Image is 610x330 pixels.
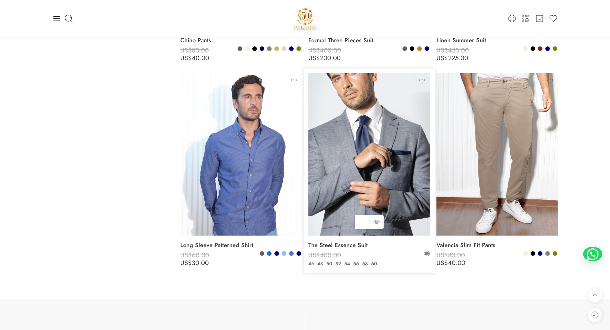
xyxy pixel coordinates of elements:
a: Navy [424,46,430,52]
a: 58 [361,260,370,268]
span: US$ [436,53,448,63]
a: Long Sleeve Patterned Shirt [180,239,302,252]
a: Beige [244,46,250,52]
a: Black [530,46,536,52]
a: 50 [325,260,334,268]
span: US$ [308,258,320,268]
a: Grey [424,251,430,256]
a: Grey [545,251,550,256]
span: US$ [180,46,192,55]
a: Dark Navy [259,46,265,52]
span: US$ [180,258,192,268]
span: US$ [180,251,192,260]
a: Brown [537,46,543,52]
a: Olive [552,46,558,52]
span: US$ [308,46,320,55]
bdi: 400.00 [308,251,341,260]
bdi: 40.00 [436,258,465,268]
a: QUICK SHOP [369,215,384,229]
a: 46 [307,260,316,268]
a: Cart [535,14,544,23]
a: Valencia Slim Fit Pants [436,239,558,252]
a: Anthracite [402,46,408,52]
bdi: 40.00 [180,53,209,63]
span: US$ [436,258,448,268]
bdi: 30.00 [180,258,209,268]
a: Light Blue [281,251,287,256]
a: Dark Blue [274,251,280,256]
span: US$ [308,251,320,260]
a: Anthracite [259,251,265,256]
a: Light Grey [281,46,287,52]
a: Linen Summer Suit [436,34,558,47]
bdi: 225.00 [436,53,468,63]
bdi: 60.00 [180,251,209,260]
a: Navy [545,46,550,52]
bdi: 450.00 [436,46,469,55]
a: Khaki [274,46,280,52]
a: Black [252,46,257,52]
a: Grey [266,46,272,52]
a: Pellini - [291,5,319,32]
a: 56 [352,260,361,268]
a: Formal Three Pieces Suit [308,34,430,47]
a: Navy [289,46,294,52]
a: Beige [523,46,528,52]
bdi: 200.00 [308,258,341,268]
a: The Steel Essence Suit [308,239,430,252]
span: US$ [308,53,320,63]
bdi: 200.00 [308,53,341,63]
a: Navy [296,251,302,256]
span: US$ [436,251,448,260]
a: 60 [370,260,378,268]
a: Beige [523,251,528,256]
span: US$ [180,53,192,63]
a: Dark Blue [537,251,543,256]
bdi: 400.00 [308,46,341,55]
a: Select options for “The Steel Essence Suit” [355,215,369,229]
a: 52 [334,260,343,268]
a: Camel [417,46,422,52]
img: Pellini [291,5,319,32]
a: Blue [266,251,272,256]
a: Olive [552,251,558,256]
a: Login / Register [508,14,516,23]
bdi: 80.00 [180,46,209,55]
a: 54 [343,260,352,268]
a: Olive [296,46,302,52]
a: low Blue [289,251,294,256]
span: US$ [436,46,448,55]
a: Black [530,251,536,256]
a: Black [409,46,415,52]
bdi: 80.00 [436,251,465,260]
a: 48 [316,260,325,268]
a: Chino Pants [180,34,302,47]
a: Wishlist [549,14,558,23]
a: Anthracite [237,46,243,52]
